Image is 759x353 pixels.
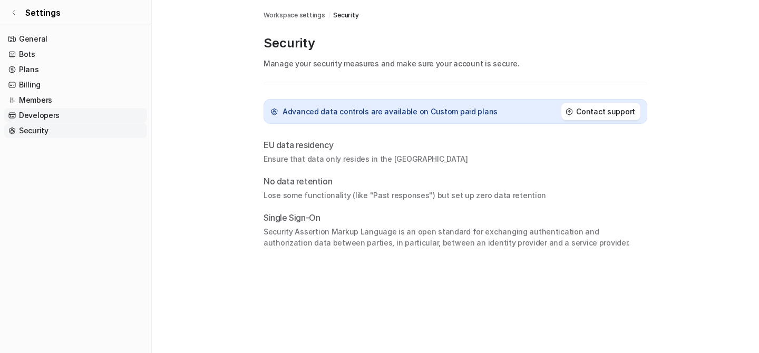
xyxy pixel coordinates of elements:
button: Contact support [561,103,640,120]
a: Billing [4,77,147,92]
p: Lose some functionality (like "Past responses") but set up zero data retention [264,190,647,201]
a: Bots [4,47,147,62]
span: Settings [25,6,61,19]
h2: Contact support [576,106,635,117]
p: EU data residency [264,139,333,151]
p: Ensure that data only resides in the [GEOGRAPHIC_DATA] [264,153,647,164]
a: Plans [4,62,147,77]
p: Single Sign-On [264,211,647,224]
a: Workspace settings [264,11,325,20]
span: / [328,11,330,20]
p: Security Assertion Markup Language is an open standard for exchanging authentication and authoriz... [264,226,647,248]
a: Developers [4,108,147,123]
p: No data retention [264,175,647,188]
a: Security [4,123,147,138]
p: Security [264,35,647,52]
p: Manage your security measures and make sure your account is secure. [264,58,647,69]
p: Advanced data controls are available on Custom paid plans [283,106,498,117]
a: Members [4,93,147,107]
a: General [4,32,147,46]
a: Security [333,11,358,20]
